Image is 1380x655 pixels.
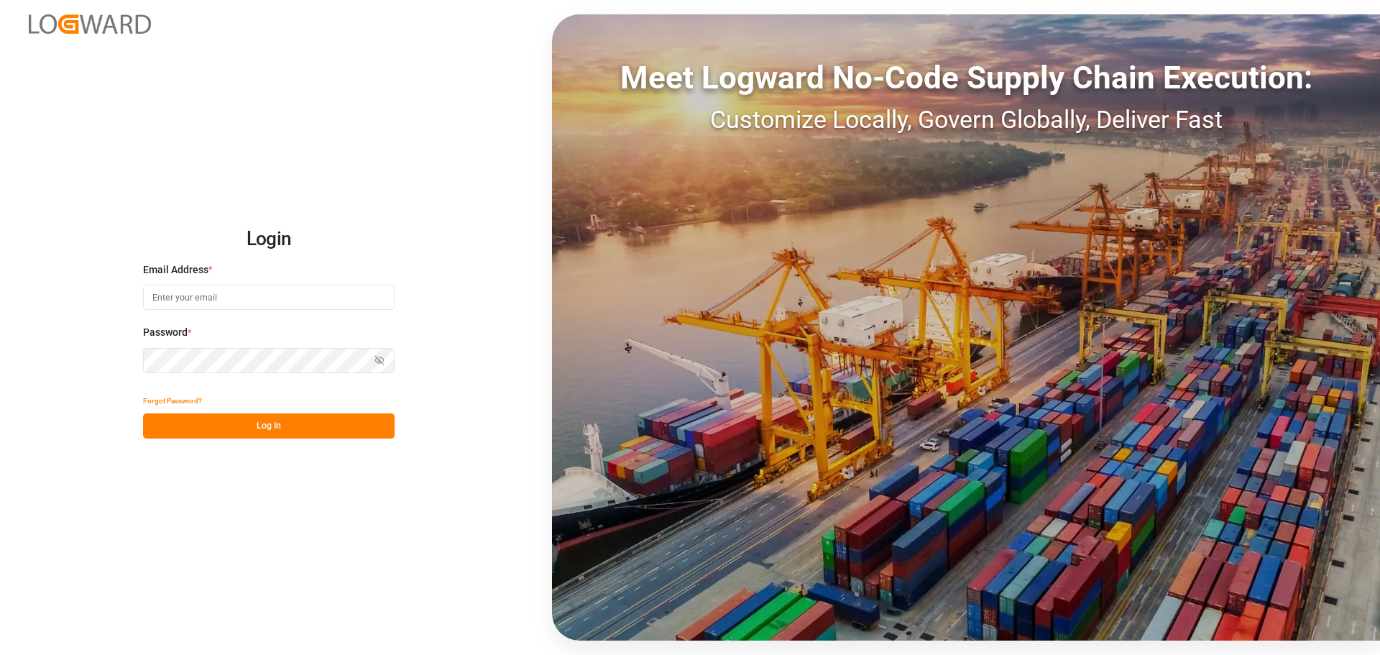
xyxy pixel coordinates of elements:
[552,101,1380,138] div: Customize Locally, Govern Globally, Deliver Fast
[552,54,1380,101] div: Meet Logward No-Code Supply Chain Execution:
[143,388,202,413] button: Forgot Password?
[143,325,188,340] span: Password
[29,14,151,34] img: Logward_new_orange.png
[143,285,395,310] input: Enter your email
[143,216,395,262] h2: Login
[143,413,395,439] button: Log In
[143,262,208,278] span: Email Address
